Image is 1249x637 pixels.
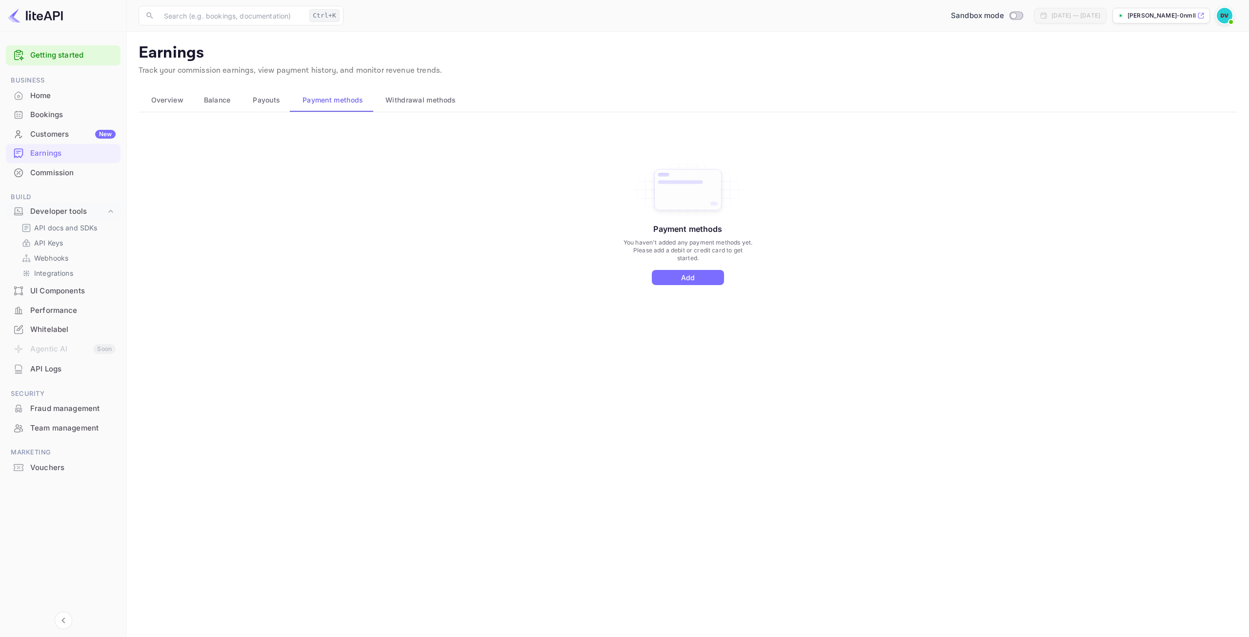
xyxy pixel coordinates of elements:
[653,223,722,235] p: Payment methods
[30,90,116,102] div: Home
[302,94,363,106] span: Payment methods
[6,203,121,220] div: Developer tools
[21,223,113,233] a: API docs and SDKs
[30,167,116,179] div: Commission
[1128,11,1195,20] p: [PERSON_NAME]-0nmll....
[30,403,116,414] div: Fraud management
[6,192,121,203] span: Build
[6,301,121,319] a: Performance
[30,423,116,434] div: Team management
[6,320,121,339] div: Whitelabel
[204,94,231,106] span: Balance
[6,447,121,458] span: Marketing
[30,129,116,140] div: Customers
[34,223,98,233] p: API docs and SDKs
[18,266,117,280] div: Integrations
[55,612,72,629] button: Collapse navigation
[6,458,121,477] div: Vouchers
[309,9,340,22] div: Ctrl+K
[385,94,456,106] span: Withdrawal methods
[6,164,121,182] a: Commission
[6,282,121,300] a: UI Components
[30,148,116,159] div: Earnings
[34,238,63,248] p: API Keys
[6,399,121,417] a: Fraud management
[6,389,121,399] span: Security
[6,320,121,338] a: Whitelabel
[21,268,113,278] a: Integrations
[6,360,121,378] a: API Logs
[6,86,121,104] a: Home
[30,324,116,335] div: Whitelabel
[30,305,116,316] div: Performance
[18,236,117,250] div: API Keys
[253,94,280,106] span: Payouts
[34,253,68,263] p: Webhooks
[95,130,116,139] div: New
[6,86,121,105] div: Home
[21,238,113,248] a: API Keys
[6,125,121,144] div: CustomersNew
[151,94,183,106] span: Overview
[652,270,724,285] button: Add
[622,239,753,262] p: You haven't added any payment methods yet. Please add a debit or credit card to get started.
[139,88,1237,112] div: scrollable auto tabs example
[18,251,117,265] div: Webhooks
[6,144,121,162] a: Earnings
[6,105,121,124] div: Bookings
[30,109,116,121] div: Bookings
[158,6,305,25] input: Search (e.g. bookings, documentation)
[6,458,121,476] a: Vouchers
[30,50,116,61] a: Getting started
[951,10,1004,21] span: Sandbox mode
[1217,8,1232,23] img: DAVID VELASQUEZ
[6,45,121,65] div: Getting started
[6,164,121,183] div: Commission
[30,462,116,473] div: Vouchers
[8,8,63,23] img: LiteAPI logo
[34,268,73,278] p: Integrations
[6,360,121,379] div: API Logs
[30,364,116,375] div: API Logs
[139,43,1237,63] p: Earnings
[628,162,747,218] img: Add Card
[6,301,121,320] div: Performance
[30,286,116,297] div: UI Components
[1051,11,1100,20] div: [DATE] — [DATE]
[18,221,117,235] div: API docs and SDKs
[21,253,113,263] a: Webhooks
[30,206,106,217] div: Developer tools
[6,75,121,86] span: Business
[947,10,1027,21] div: Switch to Production mode
[6,399,121,418] div: Fraud management
[6,419,121,438] div: Team management
[6,144,121,163] div: Earnings
[6,125,121,143] a: CustomersNew
[6,419,121,437] a: Team management
[6,105,121,123] a: Bookings
[139,65,1237,77] p: Track your commission earnings, view payment history, and monitor revenue trends.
